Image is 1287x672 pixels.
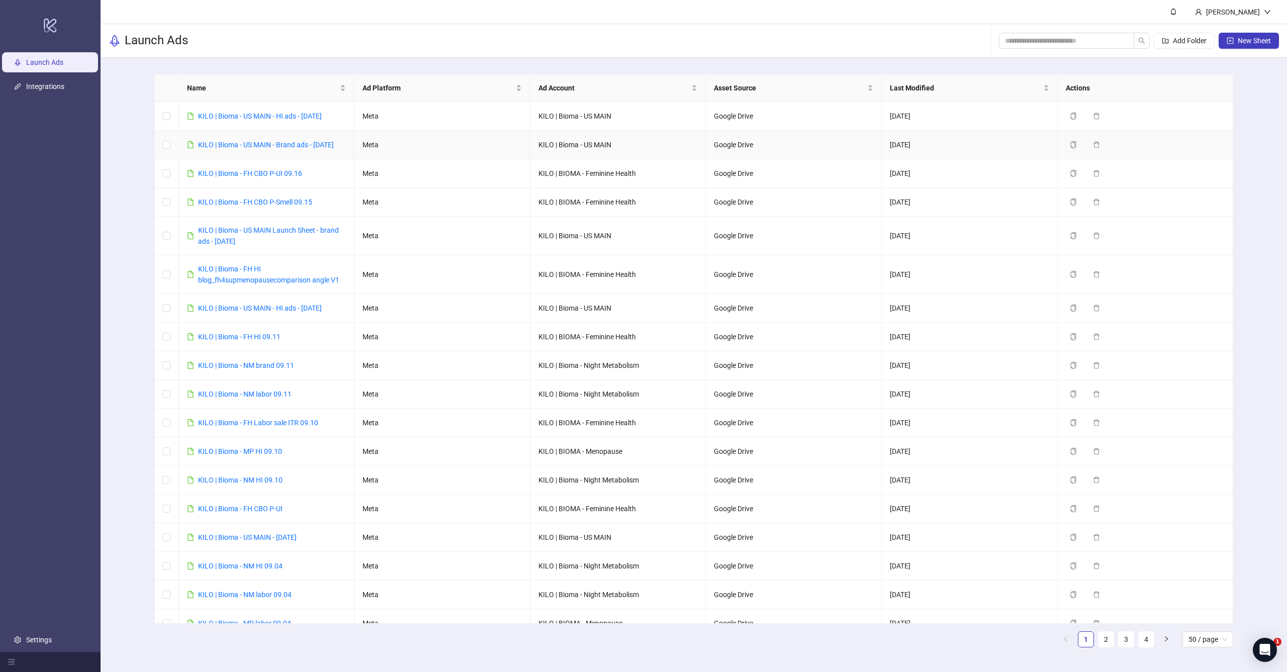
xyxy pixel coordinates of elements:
a: KILO | Bioma - NM labor 09.04 [198,591,292,599]
span: file [187,141,194,148]
td: [DATE] [882,217,1058,255]
td: Meta [354,495,530,523]
td: Google Drive [706,188,882,217]
td: [DATE] [882,159,1058,188]
a: KILO | Bioma - FH CBO P-UI [198,505,283,513]
td: [DATE] [882,581,1058,609]
span: delete [1093,113,1100,120]
span: delete [1093,476,1100,484]
span: Add Folder [1173,37,1207,45]
span: file [187,591,194,598]
span: copy [1070,620,1077,627]
a: KILO | Bioma - FH CBO P-UI 09.16 [198,169,302,177]
td: Google Drive [706,552,882,581]
td: Meta [354,552,530,581]
a: KILO | Bioma - US MAIN - Brand ads - [DATE] [198,141,334,149]
h3: Launch Ads [125,33,188,49]
td: [DATE] [882,294,1058,323]
td: Google Drive [706,217,882,255]
td: Google Drive [706,323,882,351]
span: file [187,113,194,120]
td: KILO | BIOMA - Feminine Health [530,495,706,523]
a: KILO | Bioma - US MAIN Launch Sheet - brand ads - [DATE] [198,226,339,245]
td: Meta [354,437,530,466]
li: 2 [1098,631,1114,647]
span: delete [1093,505,1100,512]
span: search [1138,37,1145,44]
th: Name [179,74,355,102]
a: 2 [1098,632,1114,647]
a: KILO | Bioma - FH HI blog_fh4supmenopausecomparison angle V1 [198,265,339,284]
td: [DATE] [882,188,1058,217]
button: right [1158,631,1174,647]
td: Google Drive [706,437,882,466]
td: KILO | BIOMA - Menopause [530,609,706,638]
span: delete [1093,419,1100,426]
td: Google Drive [706,495,882,523]
span: folder-add [1162,37,1169,44]
a: 1 [1078,632,1093,647]
a: KILO | Bioma - NM HI 09.10 [198,476,283,484]
td: [DATE] [882,380,1058,409]
span: copy [1070,505,1077,512]
td: Meta [354,294,530,323]
span: copy [1070,419,1077,426]
td: KILO | Bioma - US MAIN [530,523,706,552]
td: [DATE] [882,409,1058,437]
li: 3 [1118,631,1134,647]
a: KILO | Bioma - FH CBO P-Smell 09.15 [198,198,312,206]
td: Google Drive [706,255,882,294]
td: KILO | Bioma - Night Metabolism [530,351,706,380]
th: Asset Source [706,74,882,102]
span: file [187,620,194,627]
th: Ad Account [530,74,706,102]
span: delete [1093,534,1100,541]
span: file [187,534,194,541]
td: Google Drive [706,294,882,323]
a: KILO | Bioma - US MAIN - HI ads - [DATE] [198,304,322,312]
span: menu-fold [8,658,15,665]
a: KILO | Bioma - NM HI 09.04 [198,562,283,570]
td: KILO | Bioma - Night Metabolism [530,581,706,609]
span: New Sheet [1238,37,1271,45]
td: Google Drive [706,131,882,159]
td: [DATE] [882,495,1058,523]
td: Meta [354,323,530,351]
span: Last Modified [890,82,1041,93]
a: Settings [26,636,52,644]
span: delete [1093,232,1100,239]
span: left [1063,636,1069,642]
span: delete [1093,333,1100,340]
button: Add Folder [1154,33,1215,49]
a: KILO | Bioma - US MAIN - [DATE] [198,533,297,541]
td: KILO | Bioma - US MAIN [530,102,706,131]
span: file [187,391,194,398]
span: delete [1093,448,1100,455]
th: Last Modified [882,74,1058,102]
span: Ad Platform [362,82,514,93]
a: KILO | Bioma - NM brand 09.11 [198,361,294,369]
li: Next Page [1158,631,1174,647]
span: file [187,271,194,278]
span: delete [1093,391,1100,398]
span: plus-square [1227,37,1234,44]
th: Actions [1058,74,1234,102]
div: [PERSON_NAME] [1202,7,1264,18]
a: KILO | Bioma - NM labor 09.11 [198,390,292,398]
a: Integrations [26,82,64,90]
span: copy [1070,113,1077,120]
td: Google Drive [706,102,882,131]
span: copy [1070,362,1077,369]
td: [DATE] [882,323,1058,351]
td: [DATE] [882,552,1058,581]
td: [DATE] [882,609,1058,638]
td: Meta [354,523,530,552]
span: copy [1070,391,1077,398]
td: Meta [354,217,530,255]
span: 1 [1273,638,1281,646]
td: [DATE] [882,466,1058,495]
span: down [1264,9,1271,16]
span: copy [1070,591,1077,598]
span: delete [1093,170,1100,177]
a: KILO | Bioma - MP HI 09.10 [198,447,282,455]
